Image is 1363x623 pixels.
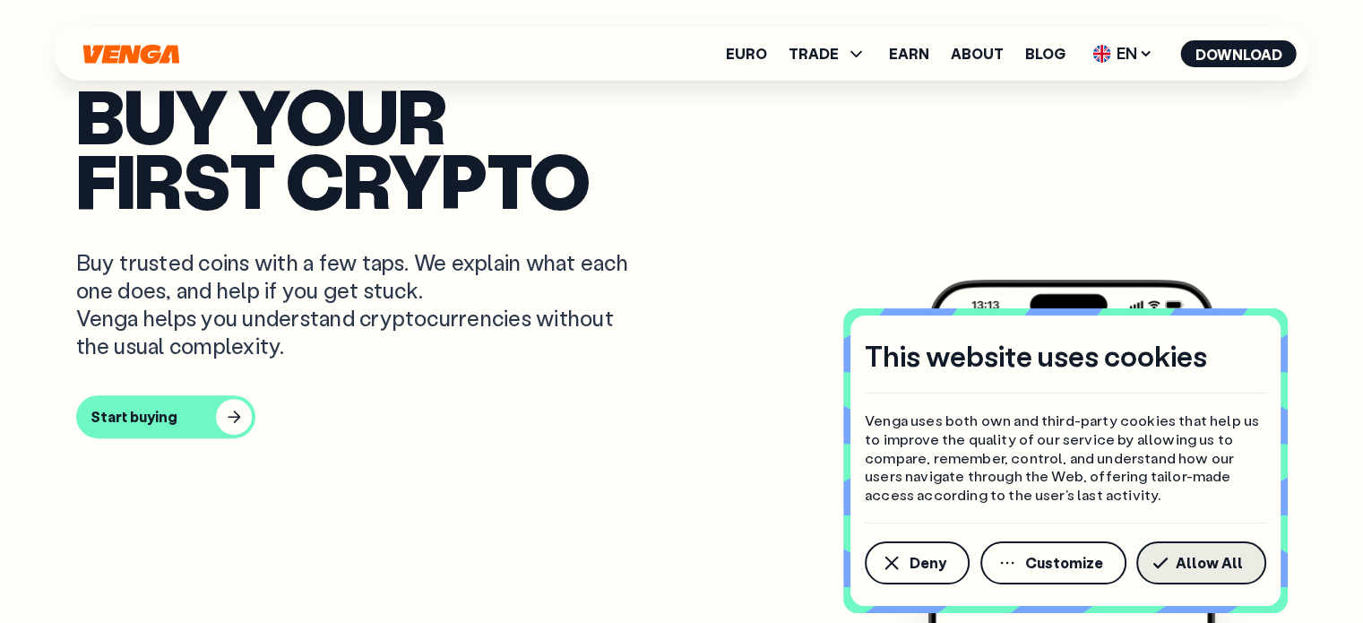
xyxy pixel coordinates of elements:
[865,337,1207,375] h4: This website uses cookies
[1025,556,1103,570] span: Customize
[76,82,1288,212] p: Buy your first crypto
[789,47,839,61] span: TRADE
[76,248,643,360] p: Buy trusted coins with a few taps. We explain what each one does, and help if you get stuck. Veng...
[1087,39,1160,68] span: EN
[1181,40,1297,67] button: Download
[865,541,970,584] button: Deny
[1136,541,1266,584] button: Allow All
[76,395,255,438] button: Start buying
[82,44,182,65] svg: Home
[789,43,867,65] span: TRADE
[980,541,1126,584] button: Customize
[910,556,946,570] span: Deny
[91,408,177,426] div: Start buying
[1176,556,1243,570] span: Allow All
[1025,47,1065,61] a: Blog
[865,411,1266,505] p: Venga uses both own and third-party cookies that help us to improve the quality of our service by...
[889,47,929,61] a: Earn
[76,395,1288,438] a: Start buying
[726,47,767,61] a: Euro
[1093,45,1111,63] img: flag-uk
[951,47,1004,61] a: About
